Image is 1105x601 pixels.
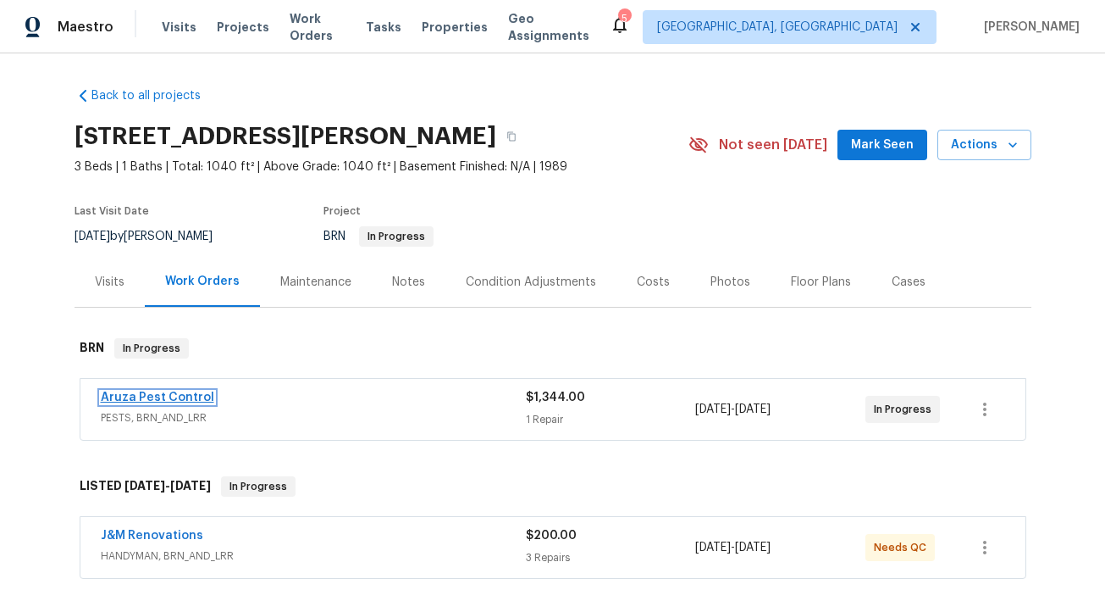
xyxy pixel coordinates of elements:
span: Properties [422,19,488,36]
div: 5 [618,10,630,27]
span: Project [323,206,361,216]
div: Work Orders [165,273,240,290]
div: Visits [95,274,124,291]
span: $1,344.00 [526,392,585,403]
a: J&M Renovations [101,530,203,542]
div: Condition Adjustments [466,274,596,291]
div: by [PERSON_NAME] [75,226,233,247]
span: BRN [323,231,434,242]
a: Back to all projects [75,87,237,104]
h2: [STREET_ADDRESS][PERSON_NAME] [75,128,496,145]
div: 1 Repair [526,411,696,428]
div: Cases [892,274,925,291]
span: - [695,401,771,418]
span: Last Visit Date [75,206,149,216]
div: Costs [637,274,670,291]
span: [DATE] [695,542,731,554]
span: HANDYMAN, BRN_AND_LRR [101,548,526,565]
span: [DATE] [735,542,771,554]
div: Maintenance [280,274,351,291]
span: Actions [951,135,1018,156]
span: [DATE] [735,403,771,415]
span: PESTS, BRN_AND_LRR [101,409,526,426]
h6: BRN [80,338,104,359]
span: [DATE] [695,403,731,415]
span: [DATE] [170,480,211,492]
span: In Progress [116,340,187,357]
span: Tasks [366,21,401,33]
button: Actions [937,130,1031,161]
div: 3 Repairs [526,549,696,566]
div: Floor Plans [791,274,851,291]
div: LISTED [DATE]-[DATE]In Progress [75,459,1031,514]
span: Maestro [58,19,113,36]
span: - [695,539,771,556]
span: [GEOGRAPHIC_DATA], [GEOGRAPHIC_DATA] [657,19,898,36]
div: BRN In Progress [75,321,1031,376]
span: Geo Assignments [508,10,589,44]
span: 3 Beds | 1 Baths | Total: 1040 ft² | Above Grade: 1040 ft² | Basement Finished: N/A | 1989 [75,159,688,175]
button: Mark Seen [837,130,927,161]
button: Copy Address [496,121,527,152]
span: Work Orders [290,10,345,44]
span: - [124,480,211,492]
span: [DATE] [75,231,110,242]
span: In Progress [223,478,294,495]
div: Notes [392,274,425,291]
span: [DATE] [124,480,165,492]
span: Visits [162,19,196,36]
span: In Progress [361,231,432,242]
span: Needs QC [874,539,933,556]
span: $200.00 [526,530,577,542]
span: Not seen [DATE] [719,136,827,153]
span: Projects [217,19,269,36]
div: Photos [710,274,750,291]
span: [PERSON_NAME] [977,19,1080,36]
h6: LISTED [80,476,211,497]
a: Aruza Pest Control [101,392,214,403]
span: In Progress [874,401,938,418]
span: Mark Seen [851,135,914,156]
